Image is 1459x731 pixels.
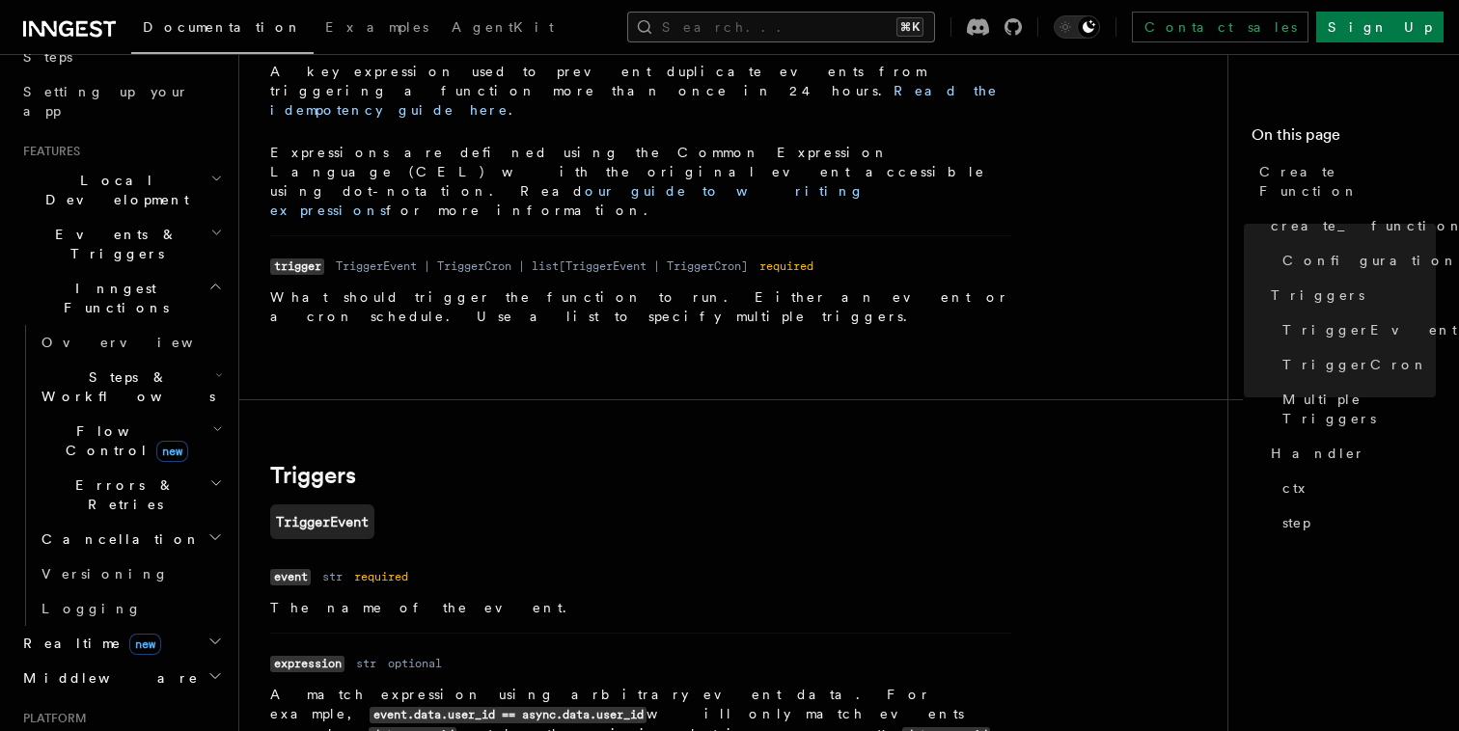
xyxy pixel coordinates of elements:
[1275,312,1436,347] a: TriggerEvent
[34,556,227,591] a: Versioning
[1271,444,1365,463] span: Handler
[143,19,302,35] span: Documentation
[34,529,201,549] span: Cancellation
[270,62,1011,120] p: A key expression used to prevent duplicate events from triggering a function more than once in 24...
[1282,320,1457,339] span: TriggerEvent
[270,287,1011,326] p: What should trigger the function to run. Either an event or a cron schedule. Use a list to specif...
[15,634,161,653] span: Realtime
[627,12,935,42] button: Search...⌘K
[1263,436,1436,471] a: Handler
[15,668,199,688] span: Middleware
[440,6,565,52] a: AgentKit
[354,569,408,584] dd: required
[370,707,647,723] code: event.data.user_id == async.data.user_id
[129,634,161,655] span: new
[1259,162,1436,201] span: Create Function
[15,217,227,271] button: Events & Triggers
[41,601,142,616] span: Logging
[15,711,87,726] span: Platform
[34,421,212,460] span: Flow Control
[156,441,188,462] span: new
[34,367,215,406] span: Steps & Workflows
[452,19,554,35] span: AgentKit
[356,656,376,671] dd: str
[270,598,1011,617] p: The name of the event.
[15,163,227,217] button: Local Development
[336,258,748,274] dd: TriggerEvent | TriggerCron | list[TriggerEvent | TriggerCron]
[1271,285,1364,305] span: Triggers
[15,271,227,325] button: Inngest Functions
[41,335,240,350] span: Overview
[1263,208,1436,243] a: create_function
[1252,123,1436,154] h4: On this page
[322,569,343,584] dd: str
[15,325,227,626] div: Inngest Functions
[325,19,428,35] span: Examples
[34,475,209,514] span: Errors & Retries
[759,258,813,274] dd: required
[270,258,324,275] code: trigger
[41,566,169,582] span: Versioning
[1132,12,1308,42] a: Contact sales
[896,17,923,37] kbd: ⌘K
[15,74,227,128] a: Setting up your app
[270,656,344,672] code: expression
[34,360,227,414] button: Steps & Workflows
[34,414,227,468] button: Flow Controlnew
[1275,347,1436,382] a: TriggerCron
[270,462,356,489] a: Triggers
[1282,355,1428,374] span: TriggerCron
[34,468,227,522] button: Errors & Retries
[34,591,227,626] a: Logging
[15,626,227,661] button: Realtimenew
[34,325,227,360] a: Overview
[388,656,442,671] dd: optional
[1263,278,1436,312] a: Triggers
[1275,505,1436,540] a: step
[15,225,210,263] span: Events & Triggers
[1252,154,1436,208] a: Create Function
[131,6,314,54] a: Documentation
[270,143,1011,220] p: Expressions are defined using the Common Expression Language (CEL) with the original event access...
[1275,243,1436,278] a: Configuration
[270,504,374,539] a: TriggerEvent
[314,6,440,52] a: Examples
[15,144,80,159] span: Features
[34,522,227,556] button: Cancellation
[1275,382,1436,436] a: Multiple Triggers
[1282,251,1458,270] span: Configuration
[1282,478,1318,498] span: ctx
[15,171,210,209] span: Local Development
[1282,390,1436,428] span: Multiple Triggers
[1316,12,1444,42] a: Sign Up
[1054,15,1100,39] button: Toggle dark mode
[23,84,189,119] span: Setting up your app
[15,279,208,317] span: Inngest Functions
[1275,471,1436,505] a: ctx
[270,569,311,585] code: event
[15,661,227,695] button: Middleware
[1282,513,1310,532] span: step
